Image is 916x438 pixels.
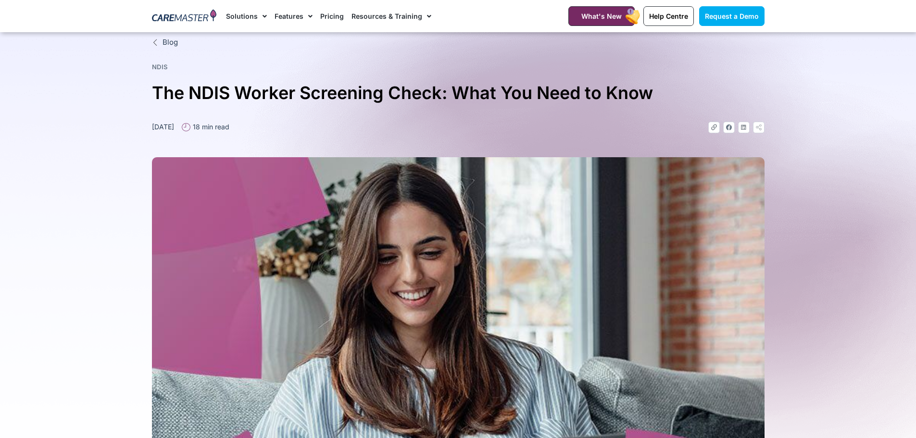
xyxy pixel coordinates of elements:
[152,79,765,107] h1: The NDIS Worker Screening Check: What You Need to Know
[699,6,765,26] a: Request a Demo
[152,37,765,48] a: Blog
[568,6,635,26] a: What's New
[581,12,622,20] span: What's New
[152,123,174,131] time: [DATE]
[649,12,688,20] span: Help Centre
[152,63,168,71] a: NDIS
[152,9,217,24] img: CareMaster Logo
[160,37,178,48] span: Blog
[190,122,229,132] span: 18 min read
[705,12,759,20] span: Request a Demo
[643,6,694,26] a: Help Centre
